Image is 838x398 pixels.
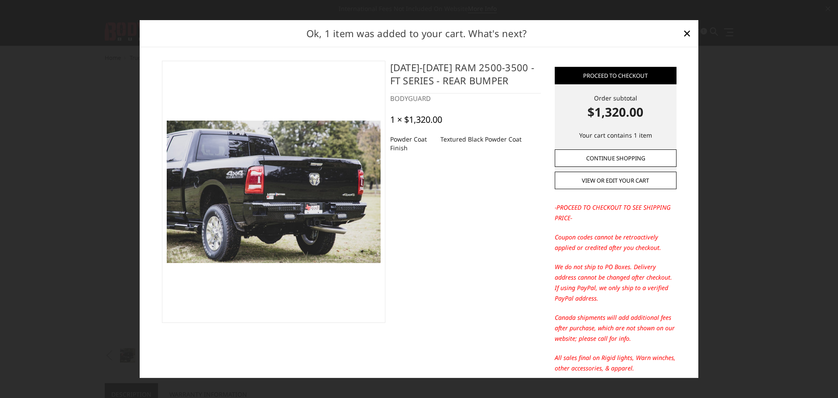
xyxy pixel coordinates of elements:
[390,114,442,125] div: 1 × $1,320.00
[555,353,677,374] p: All sales final on Rigid lights, Warn winches, other accessories, & apparel.
[555,103,677,121] strong: $1,320.00
[390,61,541,93] h4: [DATE]-[DATE] Ram 2500-3500 - FT Series - Rear Bumper
[555,149,677,167] a: Continue Shopping
[683,24,691,42] span: ×
[555,202,677,223] p: -PROCEED TO CHECKOUT TO SEE SHIPPING PRICE-
[555,232,677,253] p: Coupon codes cannot be retroactively applied or credited after you checkout.
[390,132,434,156] dt: Powder Coat Finish
[555,130,677,141] p: Your cart contains 1 item
[555,93,677,121] div: Order subtotal
[555,262,677,304] p: We do not ship to PO Boxes. Delivery address cannot be changed after checkout. If using PayPal, w...
[440,132,522,147] dd: Textured Black Powder Coat
[154,26,680,41] h2: Ok, 1 item was added to your cart. What's next?
[680,26,694,40] a: Close
[555,67,677,84] a: Proceed to checkout
[555,172,677,189] a: View or edit your cart
[167,121,381,263] img: 2019-2025 Ram 2500-3500 - FT Series - Rear Bumper
[555,312,677,344] p: Canada shipments will add additional fees after purchase, which are not shown on our website; ple...
[390,93,541,104] div: BODYGUARD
